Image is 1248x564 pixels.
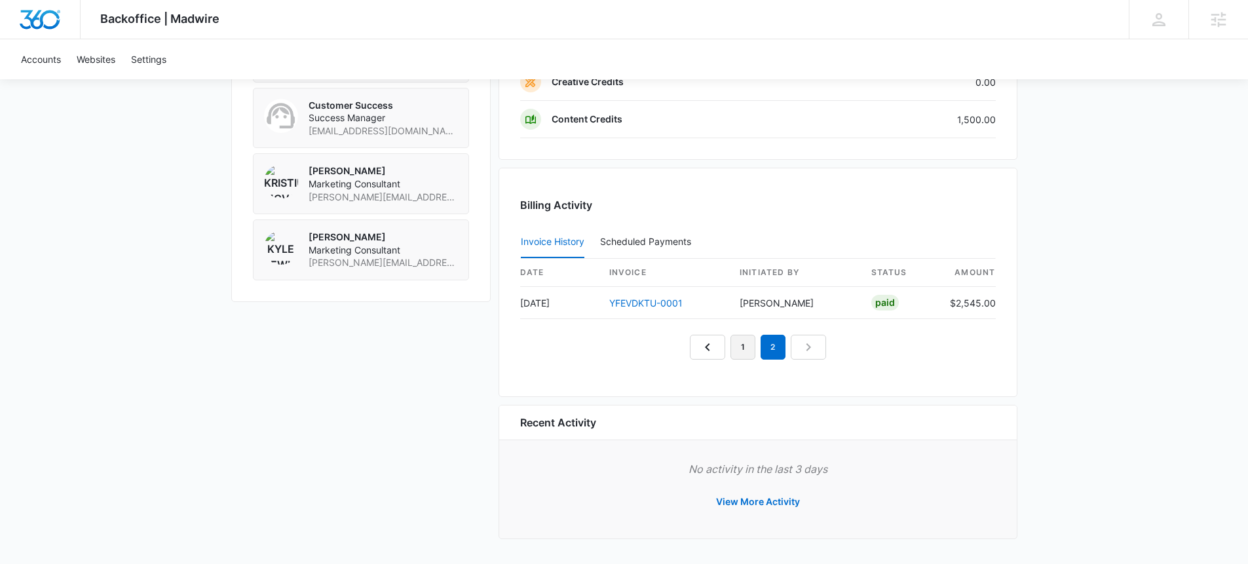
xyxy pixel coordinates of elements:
[552,113,622,126] p: Content Credits
[690,335,725,360] a: Previous Page
[761,335,785,360] em: 2
[13,39,69,79] a: Accounts
[703,486,813,517] button: View More Activity
[309,164,458,178] p: [PERSON_NAME]
[264,231,298,265] img: Kyle Lewis
[600,237,696,246] div: Scheduled Payments
[939,287,996,319] td: $2,545.00
[309,111,458,124] span: Success Manager
[309,244,458,257] span: Marketing Consultant
[730,335,755,360] a: Page 1
[520,461,996,477] p: No activity in the last 3 days
[552,75,624,88] p: Creative Credits
[861,259,939,287] th: status
[309,124,458,138] span: [EMAIL_ADDRESS][DOMAIN_NAME]
[264,99,298,133] img: Customer Success
[939,259,996,287] th: amount
[520,415,596,430] h6: Recent Activity
[520,287,599,319] td: [DATE]
[309,191,458,204] span: [PERSON_NAME][EMAIL_ADDRESS][PERSON_NAME][DOMAIN_NAME]
[609,297,683,309] a: YFEVDKTU-0001
[857,101,996,138] td: 1,500.00
[599,259,729,287] th: invoice
[309,231,458,244] p: [PERSON_NAME]
[309,256,458,269] span: [PERSON_NAME][EMAIL_ADDRESS][PERSON_NAME][DOMAIN_NAME]
[857,64,996,101] td: 0.00
[729,287,861,319] td: [PERSON_NAME]
[521,227,584,258] button: Invoice History
[520,259,599,287] th: date
[520,197,996,213] h3: Billing Activity
[871,295,899,310] div: Paid
[729,259,861,287] th: Initiated By
[100,12,219,26] span: Backoffice | Madwire
[264,164,298,198] img: Kristina Mcvay
[123,39,174,79] a: Settings
[69,39,123,79] a: Websites
[309,99,458,112] p: Customer Success
[309,178,458,191] span: Marketing Consultant
[690,335,826,360] nav: Pagination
